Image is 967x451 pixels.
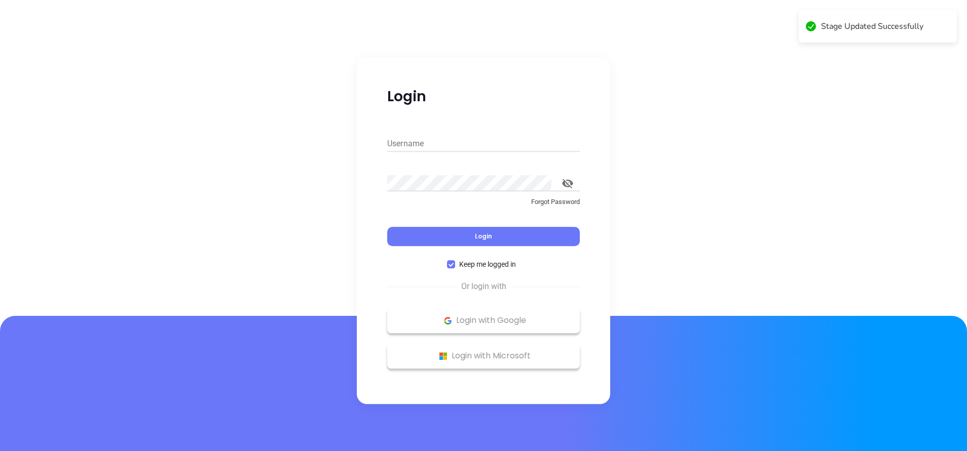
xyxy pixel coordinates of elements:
button: Google Logo Login with Google [387,308,580,333]
a: Forgot Password [387,197,580,215]
img: Microsoft Logo [437,350,450,362]
p: Login [387,88,580,106]
div: Stage Updated Successfully [821,20,950,32]
p: Forgot Password [387,197,580,207]
button: Microsoft Logo Login with Microsoft [387,343,580,368]
button: toggle password visibility [555,171,580,195]
span: Login [475,232,492,240]
span: Keep me logged in [455,259,520,270]
p: Login with Microsoft [392,348,575,363]
img: Google Logo [441,314,454,327]
p: Login with Google [392,313,575,328]
span: Or login with [456,280,511,293]
button: Login [387,227,580,246]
